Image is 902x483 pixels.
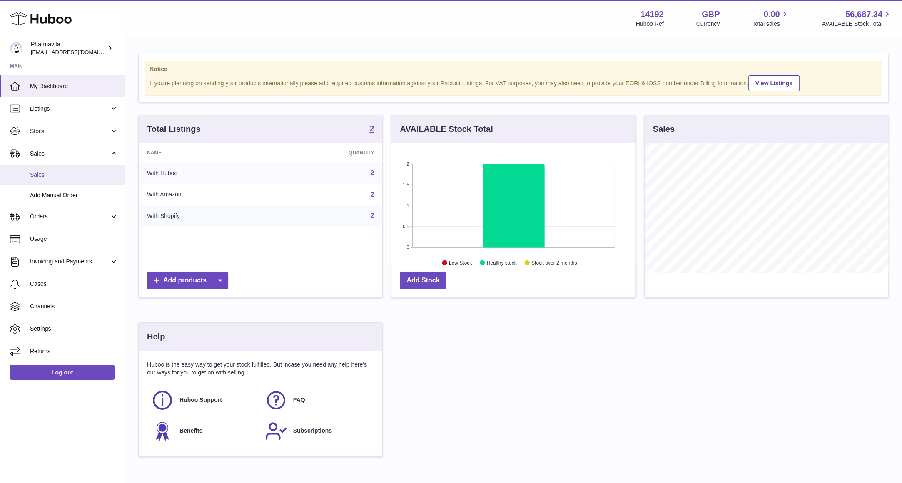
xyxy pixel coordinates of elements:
a: 2 [369,124,374,134]
div: If you're planning on sending your products internationally please add required customs informati... [150,74,877,91]
h3: AVAILABLE Stock Total [400,124,493,135]
a: View Listings [748,75,800,91]
a: 0.00 Total sales [752,9,789,28]
span: Listings [30,105,110,113]
a: 2 [370,212,374,219]
text: Healthy stock [487,260,517,266]
span: Subscriptions [293,427,332,435]
span: AVAILABLE Stock Total [822,20,892,28]
span: Stock [30,127,110,135]
span: Huboo Support [179,396,222,404]
div: Huboo Ref [636,20,664,28]
a: Subscriptions [265,420,370,442]
span: FAQ [293,396,305,404]
th: Quantity [272,143,382,162]
span: Invoicing and Payments [30,258,110,265]
text: 0 [407,245,409,250]
img: matt.simic@pharmavita.uk [10,42,22,54]
a: Add Stock [400,272,446,289]
span: Usage [30,235,118,243]
td: With Amazon [139,184,272,206]
span: Total sales [752,20,789,28]
td: With Shopify [139,205,272,227]
a: FAQ [265,389,370,411]
a: 56,687.34 AVAILABLE Stock Total [822,9,892,28]
text: Stock over 2 months [531,260,577,266]
a: Huboo Support [151,389,257,411]
span: Channels [30,302,118,310]
span: My Dashboard [30,82,118,90]
p: Huboo is the easy way to get your stock fulfilled. But incase you need any help here's our ways f... [147,361,374,376]
strong: 14192 [640,9,664,20]
span: Sales [30,150,110,158]
span: Orders [30,213,110,220]
a: 2 [370,191,374,198]
h3: Sales [653,124,675,135]
span: [EMAIL_ADDRESS][DOMAIN_NAME] [31,49,122,55]
text: 0.5 [403,224,409,229]
span: Benefits [179,427,202,435]
strong: Notice [150,65,877,73]
span: Sales [30,171,118,179]
span: Add Manual Order [30,191,118,199]
text: 2 [407,161,409,166]
text: 1 [407,203,409,208]
a: Benefits [151,420,257,442]
span: Returns [30,347,118,355]
a: Log out [10,365,115,380]
h3: Help [147,331,165,342]
a: Add products [147,272,228,289]
span: Cases [30,280,118,288]
td: With Huboo [139,162,272,184]
text: Low Stock [449,260,472,266]
th: Name [139,143,272,162]
span: 56,687.34 [845,9,882,20]
span: 0.00 [764,9,780,20]
h3: Total Listings [147,124,201,135]
text: 1.5 [403,182,409,187]
div: Currency [696,20,720,28]
span: Settings [30,325,118,333]
a: 2 [370,169,374,176]
strong: GBP [702,9,720,20]
div: Pharmavita [31,40,106,56]
strong: 2 [369,124,374,133]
